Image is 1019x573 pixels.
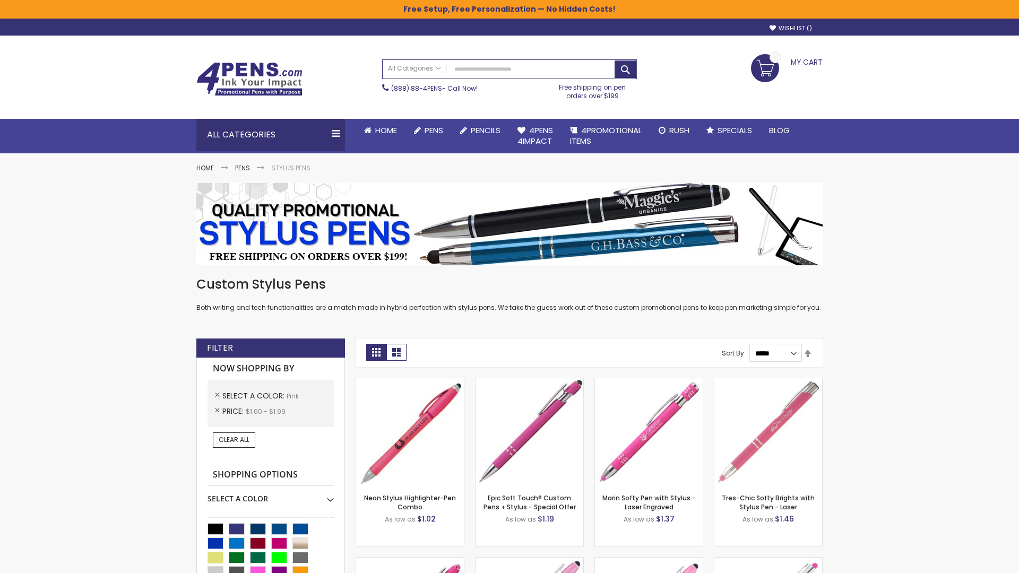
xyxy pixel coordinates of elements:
[718,125,752,136] span: Specials
[476,557,583,566] a: Ellipse Stylus Pen - LaserMax-Pink
[624,515,654,524] span: As low as
[509,119,562,153] a: 4Pens4impact
[388,64,441,73] span: All Categories
[669,125,689,136] span: Rush
[196,163,214,172] a: Home
[548,79,637,100] div: Free shipping on pen orders over $199
[505,515,536,524] span: As low as
[196,183,823,265] img: Stylus Pens
[391,84,478,93] span: - Call Now!
[196,62,303,96] img: 4Pens Custom Pens and Promotional Products
[246,407,286,416] span: $1.00 - $1.99
[476,378,583,486] img: 4P-MS8B-Pink
[385,515,416,524] span: As low as
[208,358,334,380] strong: Now Shopping by
[208,464,334,487] strong: Shopping Options
[562,119,650,153] a: 4PROMOTIONALITEMS
[235,163,250,172] a: Pens
[595,378,703,486] img: Marin Softy Pen with Stylus - Laser Engraved-Pink
[405,119,452,142] a: Pens
[538,514,554,524] span: $1.19
[196,119,345,151] div: All Categories
[219,435,249,444] span: Clear All
[213,432,255,447] a: Clear All
[769,125,790,136] span: Blog
[595,378,703,387] a: Marin Softy Pen with Stylus - Laser Engraved-Pink
[356,378,464,387] a: Neon Stylus Highlighter-Pen Combo-Pink
[356,378,464,486] img: Neon Stylus Highlighter-Pen Combo-Pink
[208,486,334,504] div: Select A Color
[207,342,233,354] strong: Filter
[714,557,822,566] a: Tres-Chic Softy with Stylus Top Pen - ColorJet-Pink
[570,125,642,146] span: 4PROMOTIONAL ITEMS
[714,378,822,387] a: Tres-Chic Softy Brights with Stylus Pen - Laser-Pink
[742,515,773,524] span: As low as
[714,378,822,486] img: Tres-Chic Softy Brights with Stylus Pen - Laser-Pink
[650,119,698,142] a: Rush
[722,349,744,358] label: Sort By
[417,514,436,524] span: $1.02
[517,125,553,146] span: 4Pens 4impact
[770,24,812,32] a: Wishlist
[425,125,443,136] span: Pens
[698,119,761,142] a: Specials
[222,390,287,401] span: Select A Color
[602,493,696,511] a: Marin Softy Pen with Stylus - Laser Engraved
[271,163,310,172] strong: Stylus Pens
[196,276,823,312] div: Both writing and tech functionalities are a match made in hybrid perfection with stylus pens. We ...
[356,557,464,566] a: Ellipse Softy Brights with Stylus Pen - Laser-Pink
[196,276,823,293] h1: Custom Stylus Pens
[383,60,446,77] a: All Categories
[476,378,583,387] a: 4P-MS8B-Pink
[775,514,794,524] span: $1.46
[471,125,500,136] span: Pencils
[364,493,456,511] a: Neon Stylus Highlighter-Pen Combo
[356,119,405,142] a: Home
[222,406,246,416] span: Price
[287,392,299,401] span: Pink
[375,125,397,136] span: Home
[391,84,442,93] a: (888) 88-4PENS
[483,493,576,511] a: Epic Soft Touch® Custom Pens + Stylus - Special Offer
[656,514,675,524] span: $1.37
[595,557,703,566] a: Ellipse Stylus Pen - ColorJet-Pink
[722,493,815,511] a: Tres-Chic Softy Brights with Stylus Pen - Laser
[761,119,798,142] a: Blog
[366,344,386,361] strong: Grid
[452,119,509,142] a: Pencils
